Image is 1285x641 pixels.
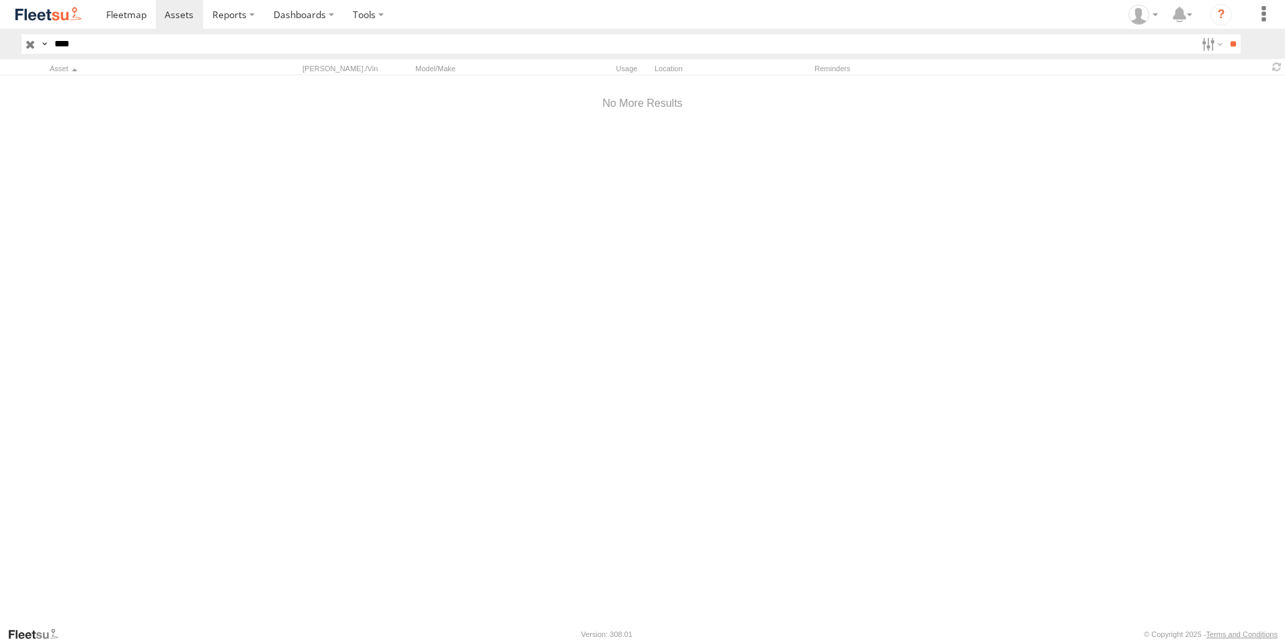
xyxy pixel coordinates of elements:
[1269,60,1285,73] span: Refresh
[50,64,238,73] div: Click to Sort
[1144,630,1278,638] div: © Copyright 2025 -
[415,64,536,73] div: Model/Make
[542,64,649,73] div: Usage
[815,64,1030,73] div: Reminders
[302,64,410,73] div: [PERSON_NAME]./Vin
[1196,34,1225,54] label: Search Filter Options
[1210,4,1232,26] i: ?
[581,630,632,638] div: Version: 308.01
[13,5,83,24] img: fleetsu-logo-horizontal.svg
[1124,5,1163,25] div: Cristy Hull
[1206,630,1278,638] a: Terms and Conditions
[655,64,809,73] div: Location
[7,628,69,641] a: Visit our Website
[39,34,50,54] label: Search Query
